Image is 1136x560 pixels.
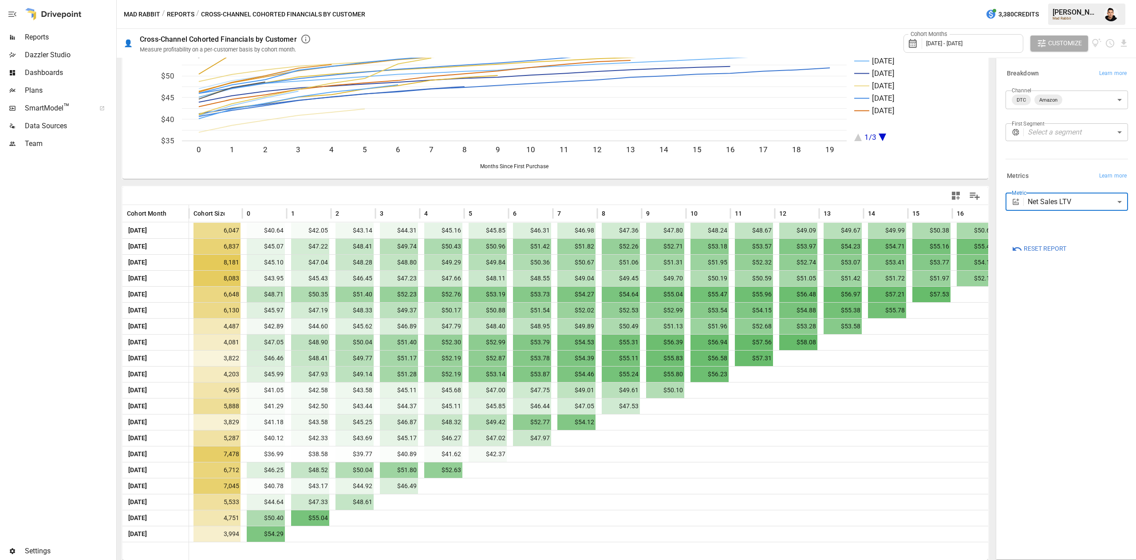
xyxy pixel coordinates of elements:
[161,93,174,102] text: $45
[127,303,148,318] span: [DATE]
[872,94,895,103] text: [DATE]
[735,335,773,350] span: $57.56
[1099,69,1127,78] span: Learn more
[735,319,773,334] span: $52.68
[912,255,951,270] span: $53.77
[335,319,374,334] span: $45.62
[557,319,596,334] span: $49.89
[291,287,329,302] span: $50.35
[380,351,418,366] span: $51.17
[230,145,234,154] text: 1
[335,351,374,366] span: $49.77
[291,351,329,366] span: $48.41
[380,335,418,350] span: $51.40
[429,145,434,154] text: 7
[1012,189,1026,197] label: Metric
[469,209,472,218] span: 5
[693,145,702,154] text: 15
[920,207,933,220] button: Sort
[779,287,817,302] span: $56.48
[557,209,561,218] span: 7
[602,209,605,218] span: 8
[25,103,90,114] span: SmartModel
[335,209,339,218] span: 2
[735,287,773,302] span: $55.96
[496,145,500,154] text: 9
[690,223,729,238] span: $48.24
[690,287,729,302] span: $55.47
[25,85,114,96] span: Plans
[690,255,729,270] span: $51.95
[1028,128,1081,136] em: Select a segment
[473,207,485,220] button: Sort
[602,223,640,238] span: $47.36
[193,209,227,218] span: Cohort Size
[646,335,684,350] span: $56.39
[193,351,241,366] span: 3,822
[982,6,1042,23] button: 3,380Credits
[247,351,285,366] span: $46.46
[380,319,418,334] span: $46.89
[1099,172,1127,181] span: Learn more
[225,207,238,220] button: Sort
[161,136,174,145] text: $35
[957,209,964,218] span: 16
[513,209,517,218] span: 6
[469,319,507,334] span: $48.40
[122,19,975,179] svg: A chart.
[127,398,148,414] span: [DATE]
[469,287,507,302] span: $53.19
[868,287,906,302] span: $57.21
[779,255,817,270] span: $52.74
[735,223,773,238] span: $48.67
[469,239,507,254] span: $50.96
[424,271,462,286] span: $47.66
[263,145,268,154] text: 2
[602,303,640,318] span: $52.53
[557,255,596,270] span: $50.67
[690,303,729,318] span: $53.54
[247,271,285,286] span: $43.95
[735,209,742,218] span: 11
[646,255,684,270] span: $51.31
[779,303,817,318] span: $54.88
[602,255,640,270] span: $51.06
[291,398,329,414] span: $42.50
[593,145,602,154] text: 12
[908,30,950,38] label: Cohort Months
[557,271,596,286] span: $49.04
[25,67,114,78] span: Dashboards
[690,335,729,350] span: $56.94
[124,39,133,47] div: 👤
[247,223,285,238] span: $40.64
[193,398,241,414] span: 5,888
[247,303,285,318] span: $45.97
[193,239,241,254] span: 6,837
[469,335,507,350] span: $52.99
[957,255,995,270] span: $54.13
[380,239,418,254] span: $49.74
[602,351,640,366] span: $55.11
[380,209,383,218] span: 3
[380,367,418,382] span: $51.28
[513,367,551,382] span: $53.87
[161,71,174,80] text: $50
[759,145,768,154] text: 17
[140,35,297,43] div: Cross-Channel Cohorted Financials by Customer
[1036,95,1061,105] span: Amazon
[602,335,640,350] span: $55.31
[1104,7,1118,21] div: Francisco Sanchez
[247,398,285,414] span: $41.29
[912,209,919,218] span: 15
[1119,38,1129,48] button: Download report
[124,9,160,20] button: Mad Rabbit
[1092,35,1102,51] button: View documentation
[424,239,462,254] span: $50.43
[127,209,166,218] span: Cohort Month
[161,115,174,124] text: $40
[380,271,418,286] span: $47.23
[193,271,241,286] span: 8,083
[380,303,418,318] span: $49.37
[557,367,596,382] span: $54.46
[424,303,462,318] span: $50.17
